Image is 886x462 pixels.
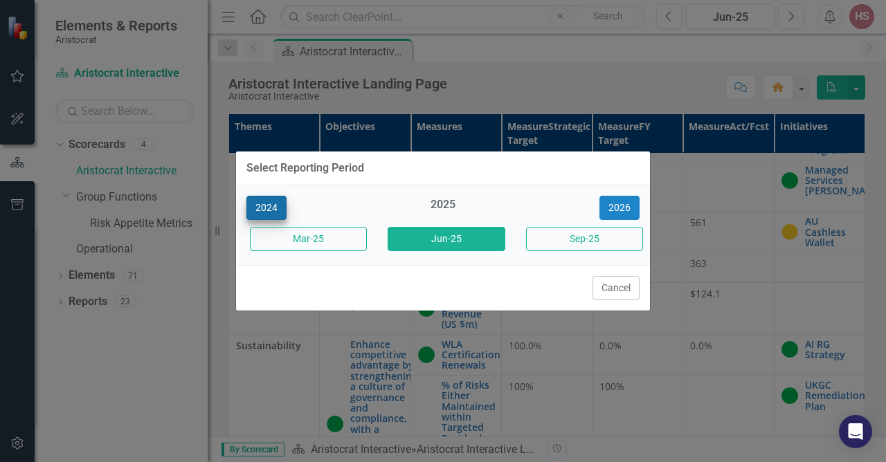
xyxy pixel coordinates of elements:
div: 2025 [384,197,501,220]
button: 2026 [599,196,640,220]
button: Mar-25 [250,227,367,251]
button: Sep-25 [526,227,643,251]
button: 2024 [246,196,287,220]
div: Select Reporting Period [246,162,364,174]
button: Cancel [593,276,640,300]
button: Jun-25 [388,227,505,251]
div: Open Intercom Messenger [839,415,872,448]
